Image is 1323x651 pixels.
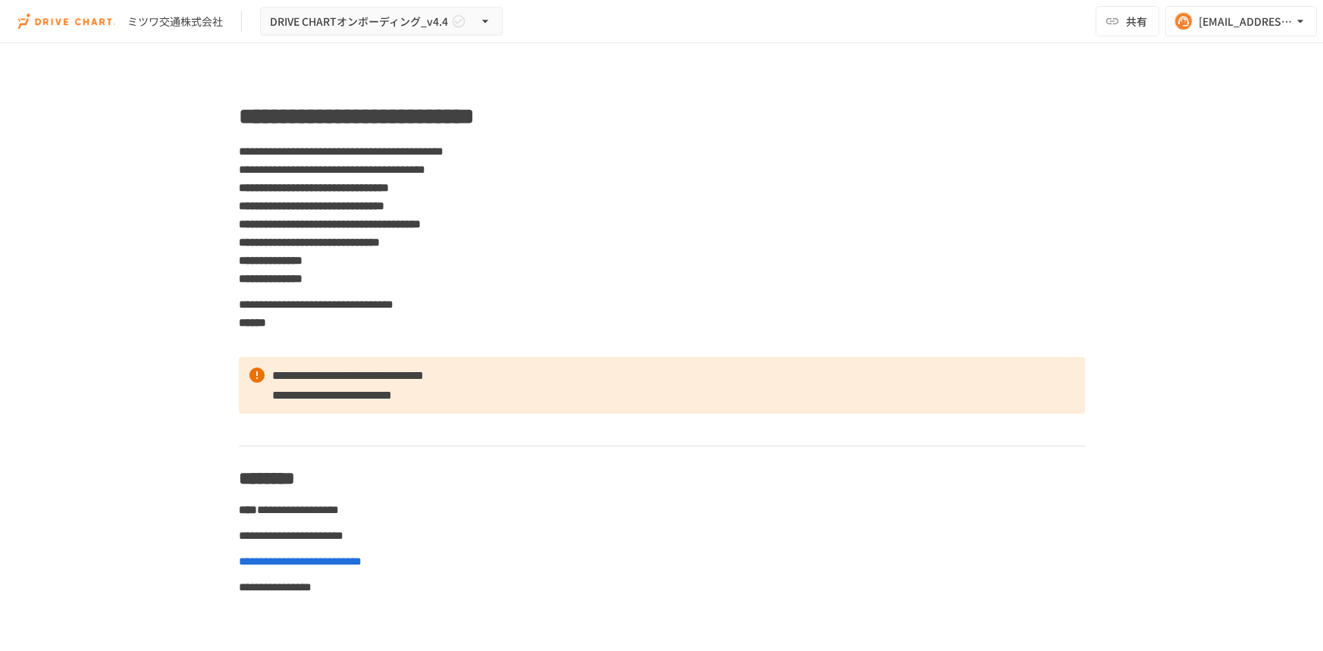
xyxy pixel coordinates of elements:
img: i9VDDS9JuLRLX3JIUyK59LcYp6Y9cayLPHs4hOxMB9W [18,9,115,33]
button: DRIVE CHARTオンボーディング_v4.4 [260,7,503,36]
span: 共有 [1126,13,1147,30]
div: [EMAIL_ADDRESS][DOMAIN_NAME] [1199,12,1293,31]
button: 共有 [1096,6,1159,36]
span: DRIVE CHARTオンボーディング_v4.4 [270,12,448,31]
div: ミツワ交通株式会社 [127,14,223,30]
button: [EMAIL_ADDRESS][DOMAIN_NAME] [1165,6,1317,36]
